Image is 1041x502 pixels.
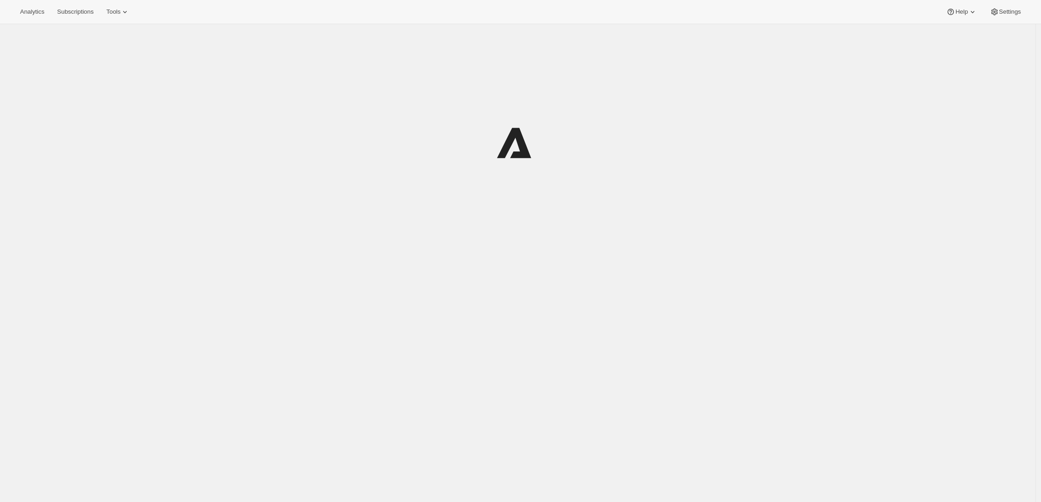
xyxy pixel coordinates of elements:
[20,8,44,16] span: Analytics
[955,8,968,16] span: Help
[101,5,135,18] button: Tools
[52,5,99,18] button: Subscriptions
[15,5,50,18] button: Analytics
[984,5,1026,18] button: Settings
[57,8,93,16] span: Subscriptions
[999,8,1021,16] span: Settings
[106,8,120,16] span: Tools
[941,5,982,18] button: Help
